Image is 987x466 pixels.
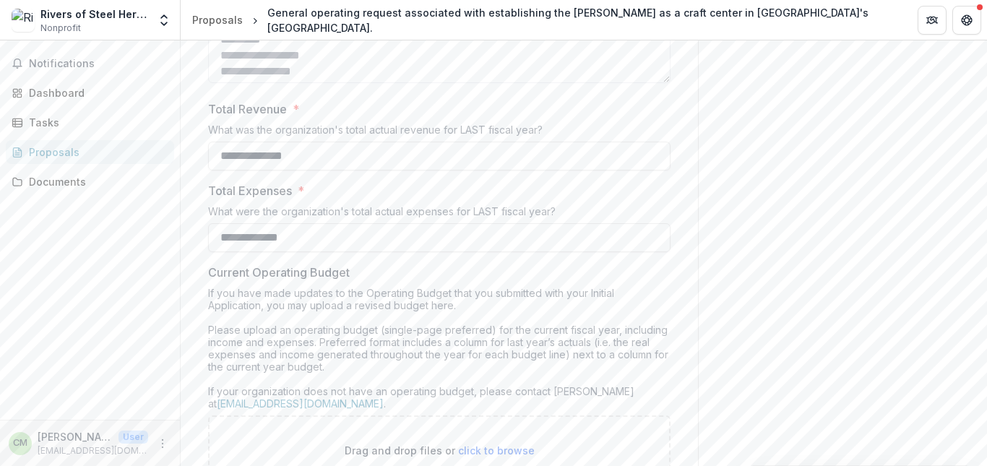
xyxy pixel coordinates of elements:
div: Dashboard [29,85,163,100]
a: [EMAIL_ADDRESS][DOMAIN_NAME] [217,397,384,410]
button: Partners [918,6,947,35]
p: Total Expenses [208,182,292,199]
button: Notifications [6,52,174,75]
div: If you have made updates to the Operating Budget that you submitted with your Initial Application... [208,287,671,415]
img: Rivers of Steel Heritage Corporation [12,9,35,32]
nav: breadcrumb [186,2,900,38]
p: Total Revenue [208,100,287,118]
a: Documents [6,170,174,194]
p: [EMAIL_ADDRESS][DOMAIN_NAME] [38,444,148,457]
a: Proposals [6,140,174,164]
div: Chris McGinnis [13,439,27,448]
div: What was the organization's total actual revenue for LAST fiscal year? [208,124,671,142]
p: Drag and drop files or [345,443,535,458]
button: Open entity switcher [154,6,174,35]
div: General operating request associated with establishing the [PERSON_NAME] as a craft center in [GE... [267,5,895,35]
div: Proposals [29,144,163,160]
span: Nonprofit [40,22,81,35]
a: Proposals [186,9,249,30]
p: Current Operating Budget [208,264,350,281]
a: Dashboard [6,81,174,105]
p: [PERSON_NAME] [38,429,113,444]
div: Documents [29,174,163,189]
span: click to browse [458,444,535,457]
span: Notifications [29,58,168,70]
div: Rivers of Steel Heritage Corporation [40,7,148,22]
a: Tasks [6,111,174,134]
button: Get Help [952,6,981,35]
p: User [118,431,148,444]
div: What were the organization's total actual expenses for LAST fiscal year? [208,205,671,223]
button: More [154,435,171,452]
div: Proposals [192,12,243,27]
div: Tasks [29,115,163,130]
